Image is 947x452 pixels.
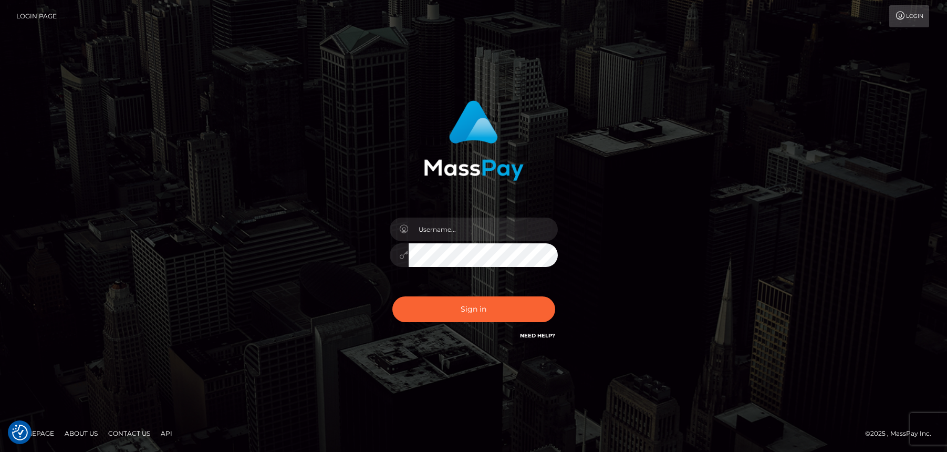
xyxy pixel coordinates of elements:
a: Login Page [16,5,57,27]
img: Revisit consent button [12,425,28,440]
a: Contact Us [104,425,154,441]
input: Username... [409,218,558,241]
img: MassPay Login [424,100,524,181]
a: About Us [60,425,102,441]
a: Homepage [12,425,58,441]
a: Login [889,5,929,27]
div: © 2025 , MassPay Inc. [865,428,939,439]
button: Sign in [392,296,555,322]
a: API [157,425,176,441]
button: Consent Preferences [12,425,28,440]
a: Need Help? [520,332,555,339]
